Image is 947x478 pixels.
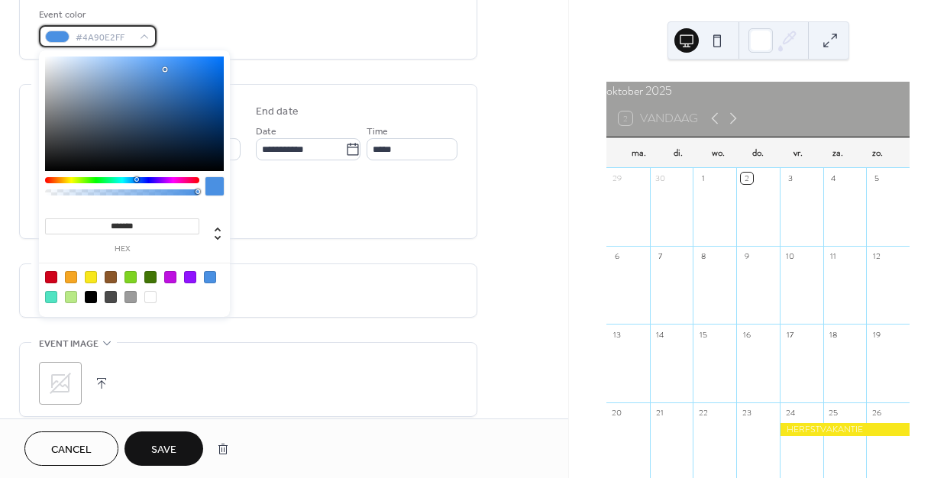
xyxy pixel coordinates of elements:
div: 26 [871,407,882,418]
div: 25 [828,407,839,418]
div: 11 [828,250,839,262]
div: zo. [858,137,897,168]
div: 18 [828,328,839,340]
div: 17 [784,328,796,340]
div: 20 [611,407,622,418]
div: 16 [741,328,752,340]
button: Cancel [24,431,118,466]
span: Event image [39,336,99,352]
div: di. [658,137,698,168]
span: #4A90E2FF [76,30,132,46]
div: ; [39,362,82,405]
div: 10 [784,250,796,262]
div: 29 [611,173,622,184]
div: Event color [39,7,154,23]
div: 2 [741,173,752,184]
span: Save [151,442,176,458]
div: 13 [611,328,622,340]
div: vr. [778,137,818,168]
div: 14 [654,328,666,340]
div: 7 [654,250,666,262]
div: 21 [654,407,666,418]
div: 19 [871,328,882,340]
div: 30 [654,173,666,184]
div: za. [818,137,858,168]
span: Date [256,124,276,140]
span: Cancel [51,442,92,458]
div: #D0021B [45,271,57,283]
div: #BD10E0 [164,271,176,283]
div: #000000 [85,291,97,303]
div: oktober 2025 [606,82,910,100]
div: 23 [741,407,752,418]
div: #8B572A [105,271,117,283]
div: 5 [871,173,882,184]
div: #417505 [144,271,157,283]
div: #9B9B9B [124,291,137,303]
div: HERFSTVAKANTIE [780,423,910,436]
div: 1 [697,173,709,184]
div: 15 [697,328,709,340]
div: #4A90E2 [204,271,216,283]
div: #B8E986 [65,291,77,303]
div: 24 [784,407,796,418]
div: #7ED321 [124,271,137,283]
div: ma. [619,137,658,168]
div: #4A4A4A [105,291,117,303]
div: 8 [697,250,709,262]
div: wo. [698,137,738,168]
button: Save [124,431,203,466]
div: #F8E71C [85,271,97,283]
div: 22 [697,407,709,418]
div: 4 [828,173,839,184]
div: #F5A623 [65,271,77,283]
div: End date [256,104,299,120]
div: 6 [611,250,622,262]
div: do. [738,137,777,168]
div: #50E3C2 [45,291,57,303]
div: #9013FE [184,271,196,283]
div: 12 [871,250,882,262]
label: hex [45,245,199,254]
div: 9 [741,250,752,262]
span: Time [367,124,388,140]
div: #FFFFFF [144,291,157,303]
div: 3 [784,173,796,184]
